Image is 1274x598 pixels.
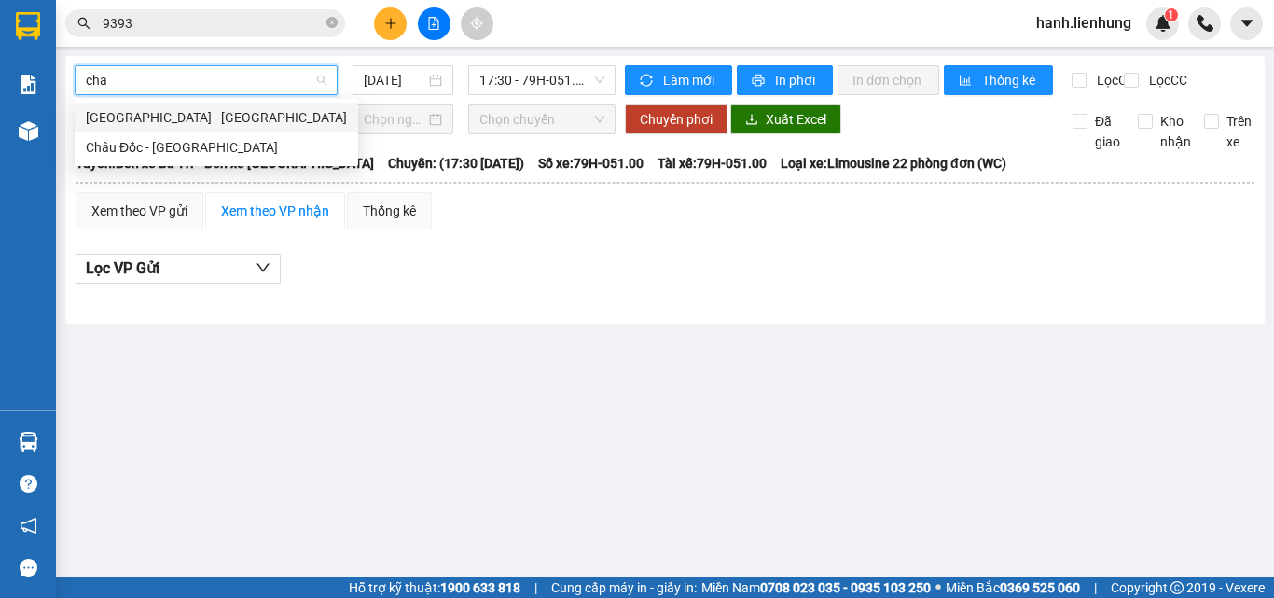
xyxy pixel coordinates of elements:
[781,153,1006,174] span: Loại xe: Limousine 22 phòng đơn (WC)
[19,432,38,452] img: warehouse-icon
[77,17,90,30] span: search
[1155,15,1171,32] img: icon-new-feature
[364,109,425,130] input: Chọn ngày
[737,65,833,95] button: printerIn phơi
[374,7,407,40] button: plus
[1197,15,1213,32] img: phone-icon
[221,201,329,221] div: Xem theo VP nhận
[730,104,841,134] button: downloadXuất Excel
[364,70,425,90] input: 12/09/2025
[1239,15,1255,32] span: caret-down
[1087,111,1128,152] span: Đã giao
[1230,7,1263,40] button: caret-down
[76,254,281,284] button: Lọc VP Gửi
[326,15,338,33] span: close-circle
[20,475,37,493] span: question-circle
[944,65,1053,95] button: bar-chartThống kê
[1219,111,1259,152] span: Trên xe
[1000,580,1080,595] strong: 0369 525 060
[256,260,270,275] span: down
[1094,577,1097,598] span: |
[20,517,37,535] span: notification
[982,70,1038,90] span: Thống kê
[663,70,717,90] span: Làm mới
[1142,70,1190,90] span: Lọc CC
[20,559,37,577] span: message
[1165,8,1178,21] sup: 1
[479,105,604,133] span: Chọn chuyến
[86,257,159,280] span: Lọc VP Gửi
[461,7,493,40] button: aim
[538,153,644,174] span: Số xe: 79H-051.00
[838,65,939,95] button: In đơn chọn
[658,153,767,174] span: Tài xế: 79H-051.00
[418,7,450,40] button: file-add
[551,577,697,598] span: Cung cấp máy in - giấy in:
[19,75,38,94] img: solution-icon
[16,12,40,40] img: logo-vxr
[1021,11,1146,35] span: hanh.lienhung
[959,74,975,89] span: bar-chart
[86,137,347,158] div: Châu Đốc - [GEOGRAPHIC_DATA]
[91,201,187,221] div: Xem theo VP gửi
[479,66,604,94] span: 17:30 - 79H-051.00
[625,65,732,95] button: syncLàm mới
[19,121,38,141] img: warehouse-icon
[701,577,931,598] span: Miền Nam
[103,13,323,34] input: Tìm tên, số ĐT hoặc mã đơn
[388,153,524,174] span: Chuyến: (17:30 [DATE])
[363,201,416,221] div: Thống kê
[625,104,727,134] button: Chuyển phơi
[946,577,1080,598] span: Miền Bắc
[1168,8,1174,21] span: 1
[760,580,931,595] strong: 0708 023 035 - 0935 103 250
[349,577,520,598] span: Hỗ trợ kỹ thuật:
[1153,111,1198,152] span: Kho nhận
[427,17,440,30] span: file-add
[470,17,483,30] span: aim
[75,132,358,162] div: Châu Đốc - Nha Trang
[326,17,338,28] span: close-circle
[384,17,397,30] span: plus
[1089,70,1138,90] span: Lọc CR
[534,577,537,598] span: |
[440,580,520,595] strong: 1900 633 818
[752,74,768,89] span: printer
[640,74,656,89] span: sync
[935,584,941,591] span: ⚪️
[1170,581,1184,594] span: copyright
[86,107,347,128] div: [GEOGRAPHIC_DATA] - [GEOGRAPHIC_DATA]
[75,103,358,132] div: Nha Trang - Châu Đốc
[775,70,818,90] span: In phơi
